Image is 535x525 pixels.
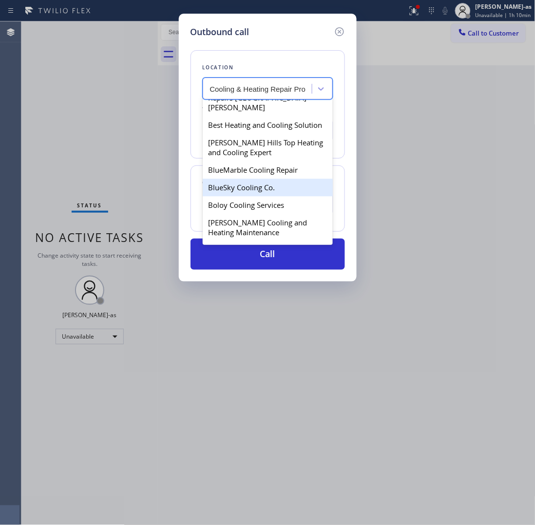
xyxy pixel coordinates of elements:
[203,242,333,259] div: Brandable Cooling Multiple
[203,117,333,134] div: Best Heating and Cooling Solution
[191,239,345,270] button: Call
[203,62,333,73] div: Location
[203,134,333,162] div: [PERSON_NAME] Hills Top Heating and Cooling Expert
[203,162,333,179] div: BlueMarble Cooling Repair
[203,197,333,214] div: Boloy Cooling Services
[203,179,333,197] div: BlueSky Cooling Co.
[203,214,333,242] div: [PERSON_NAME] Cooling and Heating Maintenance
[191,25,249,39] h5: Outbound call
